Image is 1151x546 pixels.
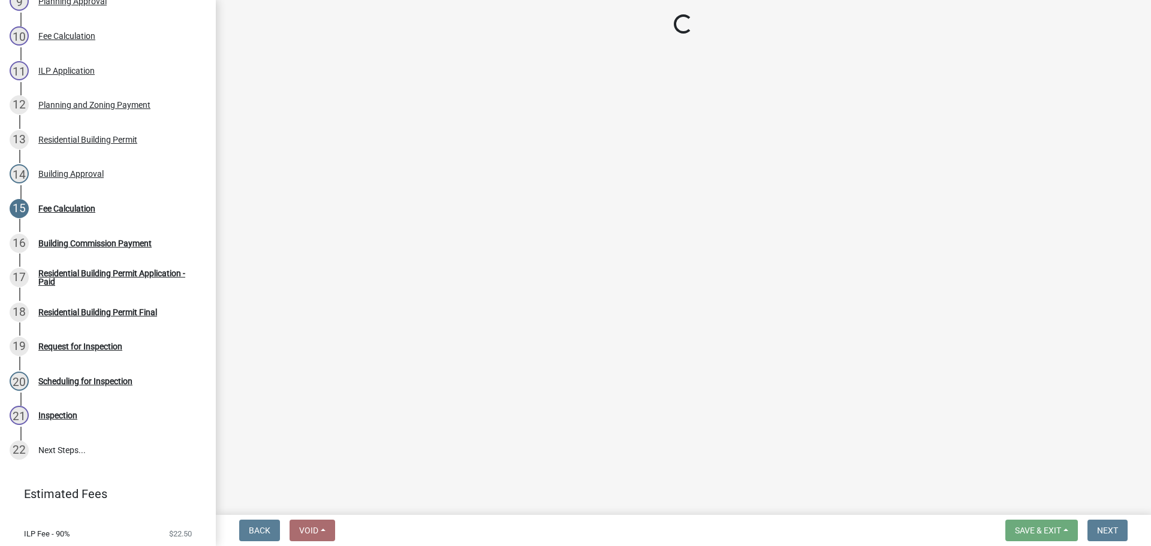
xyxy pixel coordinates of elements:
button: Save & Exit [1005,520,1078,541]
div: Planning and Zoning Payment [38,101,150,109]
div: Fee Calculation [38,204,95,213]
div: Scheduling for Inspection [38,377,132,385]
div: 15 [10,199,29,218]
div: 18 [10,303,29,322]
div: 10 [10,26,29,46]
span: Save & Exit [1015,526,1061,535]
a: Estimated Fees [10,482,197,506]
div: 11 [10,61,29,80]
div: Fee Calculation [38,32,95,40]
div: Request for Inspection [38,342,122,351]
span: ILP Fee - 90% [24,530,70,538]
div: 14 [10,164,29,183]
button: Next [1087,520,1128,541]
div: 13 [10,130,29,149]
div: Inspection [38,411,77,420]
div: Building Commission Payment [38,239,152,248]
div: 16 [10,234,29,253]
div: 20 [10,372,29,391]
div: 22 [10,441,29,460]
span: $22.50 [169,530,192,538]
span: Void [299,526,318,535]
div: 19 [10,337,29,356]
span: Next [1097,526,1118,535]
div: 12 [10,95,29,114]
div: Building Approval [38,170,104,178]
div: Residential Building Permit [38,135,137,144]
button: Void [290,520,335,541]
button: Back [239,520,280,541]
span: Back [249,526,270,535]
div: ILP Application [38,67,95,75]
div: Residential Building Permit Application - Paid [38,269,197,286]
div: Residential Building Permit Final [38,308,157,316]
div: 21 [10,406,29,425]
div: 17 [10,268,29,287]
